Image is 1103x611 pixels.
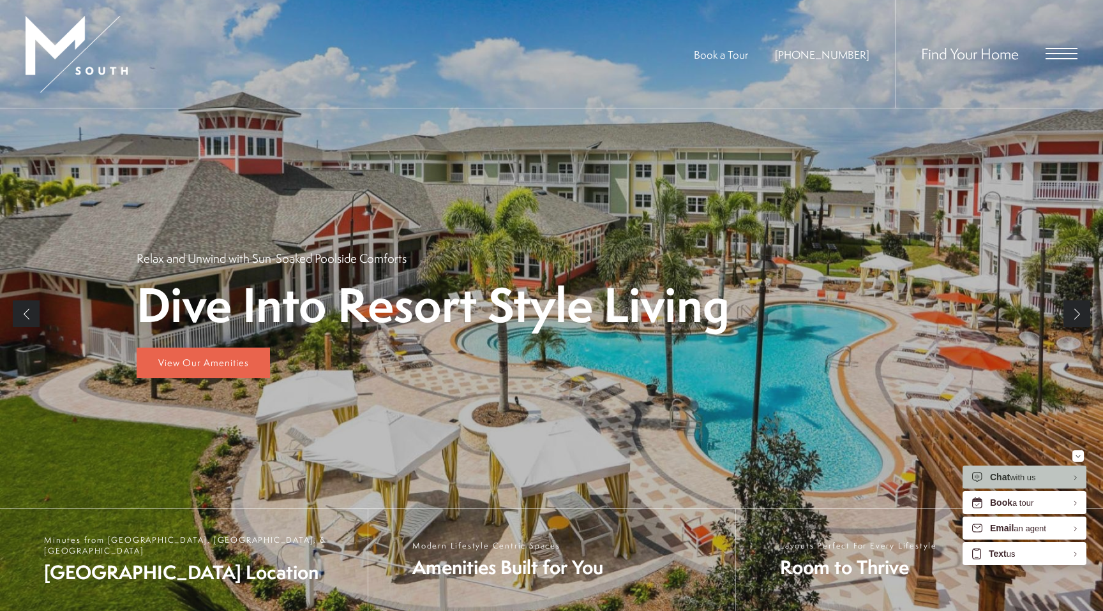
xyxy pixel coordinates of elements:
[775,48,869,63] a: Call Us at 813-570-8014
[44,534,355,556] span: Minutes from [GEOGRAPHIC_DATA], [GEOGRAPHIC_DATA], & [GEOGRAPHIC_DATA]
[13,300,40,327] a: Previous
[368,509,735,611] a: Modern Lifestyle Centric Spaces
[775,48,869,63] span: [PHONE_NUMBER]
[694,48,748,63] a: Book a Tour
[921,44,1019,64] a: Find Your Home
[412,554,603,580] span: Amenities Built for You
[1063,300,1090,327] a: Next
[137,250,407,267] p: Relax and Unwind with Sun-Soaked Poolside Comforts
[780,554,937,580] span: Room to Thrive
[26,16,128,92] img: MSouth
[158,356,249,369] span: View Our Amenities
[412,540,603,551] span: Modern Lifestyle Centric Spaces
[1046,48,1077,60] button: Open Menu
[44,559,355,585] span: [GEOGRAPHIC_DATA] Location
[780,540,937,551] span: Layouts Perfect For Every Lifestyle
[137,348,270,378] a: View Our Amenities
[735,509,1103,611] a: Layouts Perfect For Every Lifestyle
[137,279,730,330] p: Dive Into Resort Style Living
